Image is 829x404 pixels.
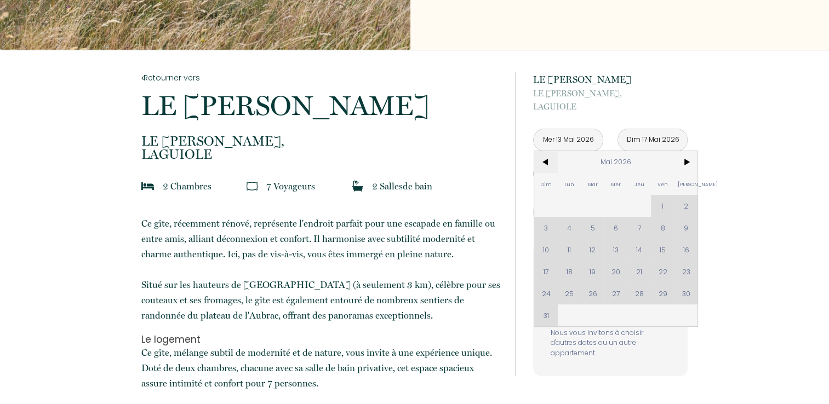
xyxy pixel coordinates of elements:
[581,173,604,195] span: Mar
[141,218,500,321] span: Ce gîte, récemment rénové, représente l'endroit parfait pour une escapade en famille ou entre ami...
[628,173,651,195] span: Jeu
[141,92,501,119] p: LE [PERSON_NAME]
[311,181,315,192] span: s
[247,181,258,192] img: guests
[533,198,688,227] button: Réserver
[399,181,403,192] span: s
[141,135,501,148] span: LE [PERSON_NAME],
[674,151,698,173] span: >
[533,72,688,87] p: LE [PERSON_NAME]
[651,173,674,195] span: Ven
[266,178,315,194] p: 7 Voyageur
[533,87,688,100] span: LE [PERSON_NAME],
[163,178,211,194] p: 2 Chambre
[141,135,501,161] p: LAGUIOLE
[372,178,432,194] p: 2 Salle de bain
[618,129,687,151] input: Départ
[551,307,670,359] p: Malheureusement les dates sélectionnées sont indisponibles. Nous vous invitons à choisir d'autres...
[558,173,581,195] span: Lun
[141,72,501,84] a: Retourner vers
[604,173,628,195] span: Mer
[208,181,211,192] span: s
[534,151,558,173] span: <
[534,129,603,151] input: Arrivée
[558,151,674,173] span: Mai 2026
[674,173,698,195] span: [PERSON_NAME]
[534,173,558,195] span: Dim
[141,334,501,345] h3: Le logement
[533,87,688,113] p: LAGUIOLE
